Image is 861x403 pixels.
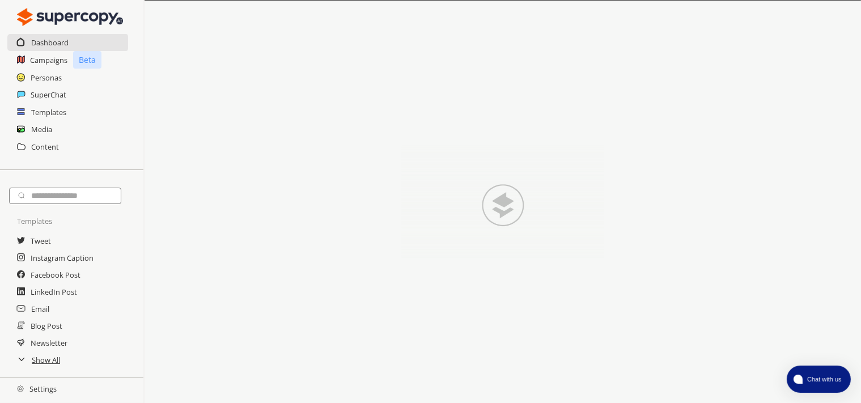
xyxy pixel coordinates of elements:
button: atlas-launcher [787,366,851,393]
a: LinkedIn Post [31,283,77,300]
a: Facebook Post [31,266,80,283]
a: Show All [32,351,60,368]
img: Close [17,385,24,392]
a: Personas [31,69,62,86]
a: Tweet [31,232,51,249]
a: Email [31,300,49,317]
a: Media [31,121,52,138]
a: Newsletter [31,334,67,351]
a: Templates [31,104,66,121]
a: Campaigns [30,52,67,69]
a: Dashboard [31,34,69,51]
p: Beta [73,51,101,69]
a: SuperChat [31,86,66,103]
img: Close [17,6,123,28]
img: Close [378,146,627,259]
a: Blog Post [31,317,62,334]
a: Instagram Caption [31,249,94,266]
a: Content [31,138,59,155]
span: Chat with us [803,375,844,384]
